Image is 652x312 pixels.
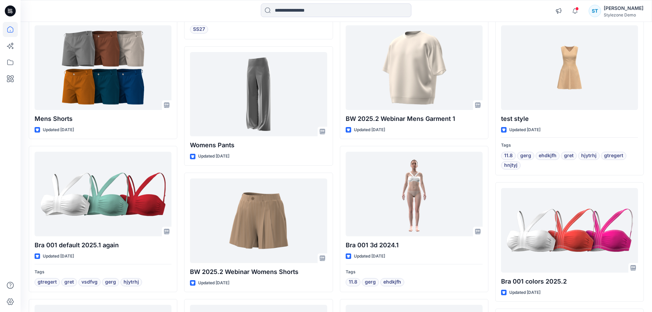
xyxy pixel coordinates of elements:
p: Updated [DATE] [509,126,540,134]
p: BW 2025.2 Webinar Mens Garment 1 [346,114,483,124]
span: hjytrhj [581,152,597,160]
p: Updated [DATE] [354,253,385,260]
a: Mens Shorts [35,25,171,110]
a: Bra 001 colors 2025.2 [501,188,638,273]
a: Womens Pants [190,52,327,137]
a: BW 2025.2 Webinar Womens Shorts [190,178,327,263]
p: Updated [DATE] [509,289,540,296]
p: Updated [DATE] [198,279,229,287]
span: ehdkjfh [539,152,557,160]
p: Updated [DATE] [43,126,74,134]
span: ehdkjfh [383,278,401,286]
span: SS27 [193,25,205,34]
span: vsdfvg [81,278,98,286]
p: Tags [346,269,483,276]
p: Tags [501,142,638,149]
a: test style [501,25,638,110]
span: gerg [520,152,531,160]
div: ST [589,5,601,17]
p: Updated [DATE] [43,253,74,260]
span: hnjtyj [504,161,517,170]
p: Bra 001 colors 2025.2 [501,277,638,286]
p: BW 2025.2 Webinar Womens Shorts [190,267,327,277]
a: Bra 001 3d 2024.1 [346,152,483,236]
span: 11.8 [504,152,513,160]
p: test style [501,114,638,124]
span: gerg [105,278,116,286]
p: Tags [35,269,171,276]
div: Stylezone Demo [604,12,643,17]
span: hjytrhj [124,278,139,286]
span: gtregert [38,278,57,286]
span: 11.8 [349,278,357,286]
p: Womens Pants [190,140,327,150]
span: gret [64,278,74,286]
span: gtregert [604,152,623,160]
p: Mens Shorts [35,114,171,124]
div: [PERSON_NAME] [604,4,643,12]
p: Bra 001 default 2025.1 again [35,240,171,250]
p: Updated [DATE] [354,126,385,134]
span: gerg [365,278,376,286]
p: Bra 001 3d 2024.1 [346,240,483,250]
p: Updated [DATE] [198,153,229,160]
a: Bra 001 default 2025.1 again [35,152,171,236]
span: gret [564,152,574,160]
a: BW 2025.2 Webinar Mens Garment 1 [346,25,483,110]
